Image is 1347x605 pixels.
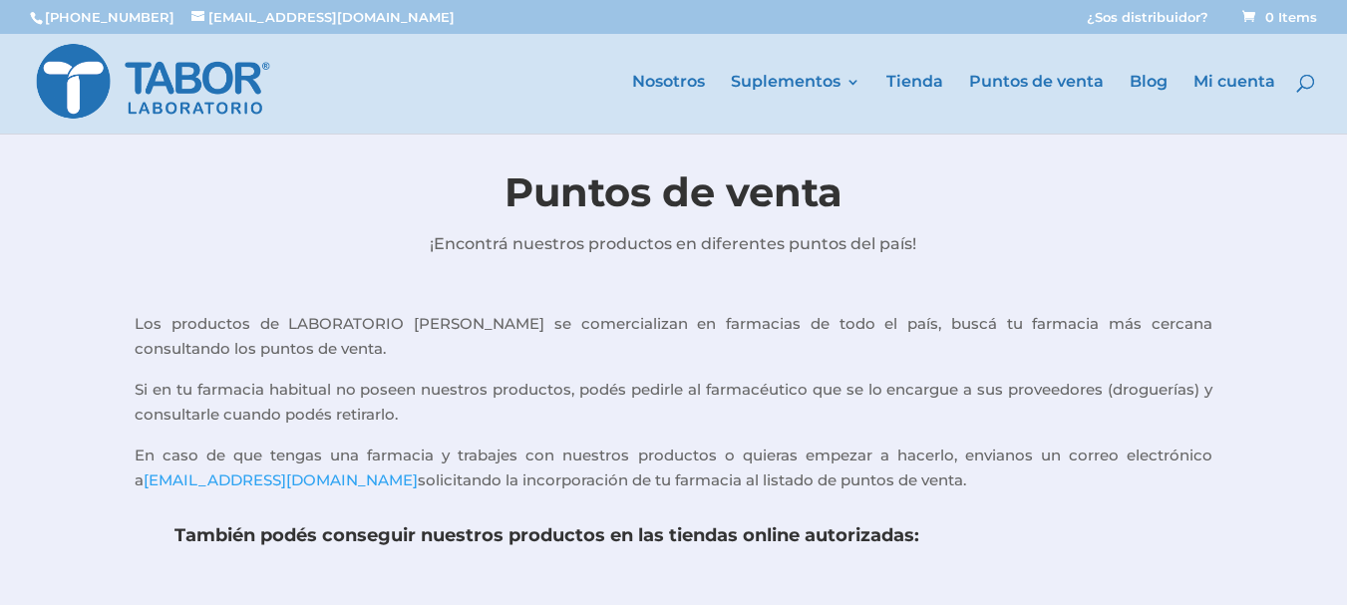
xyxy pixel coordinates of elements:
a: ¿Sos distribuidor? [1087,11,1208,34]
p: Si en tu farmacia habitual no poseen nuestros productos, podés pedirle al farmacéutico que se lo ... [135,377,1212,443]
a: Tienda [886,75,943,134]
a: Blog [1130,75,1168,134]
p: Los productos de LABORATORIO [PERSON_NAME] se comercializan en farmacias de todo el país, buscá t... [135,311,1212,377]
a: Nosotros [632,75,705,134]
a: 0 Items [1238,9,1317,25]
a: Mi cuenta [1193,75,1275,134]
img: Laboratorio Tabor [34,40,272,123]
h2: Puntos de venta [324,164,1022,230]
a: Suplementos [731,75,860,134]
a: Puntos de venta [969,75,1104,134]
p: En caso de que tengas una farmacia y trabajes con nuestros productos o quieras empezar a hacerlo,... [135,443,1212,493]
a: [EMAIL_ADDRESS][DOMAIN_NAME] [144,470,418,489]
p: ¡Encontrá nuestros productos en diferentes puntos del país! [324,230,1022,259]
a: [EMAIL_ADDRESS][DOMAIN_NAME] [191,9,455,25]
span: 0 Items [1242,9,1317,25]
h3: También podés conseguir nuestros productos en las tiendas online autorizadas: [174,523,1212,558]
a: [PHONE_NUMBER] [45,9,174,25]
